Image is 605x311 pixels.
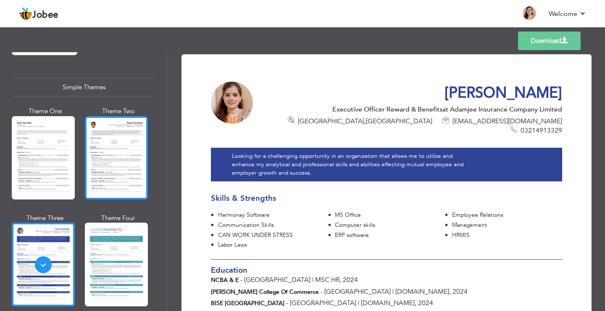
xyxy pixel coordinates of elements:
[211,288,319,296] b: [PERSON_NAME] College Of Commerce
[218,211,328,219] div: Harmonay Software
[32,11,58,20] span: Jobee
[211,276,239,284] b: NCBA & E
[211,194,562,203] h3: Skills & Strengths
[211,299,284,307] b: BISE [GEOGRAPHIC_DATA]
[418,298,433,308] span: 2024
[335,211,445,219] div: MS Office
[218,221,328,229] div: Communication Skills
[549,9,586,19] a: Welcome
[218,241,328,249] div: Labor Laws
[290,298,356,308] span: [GEOGRAPHIC_DATA]
[13,78,154,96] div: Simple Themes
[442,105,562,114] span: at Adamjee Insurance Company Limited
[392,287,394,296] span: |
[13,214,76,223] div: Theme Three
[452,287,468,296] span: 2024
[361,298,416,308] span: [DOMAIN_NAME]
[271,105,562,114] div: Executive Officer Reward & Benefits
[339,275,341,284] span: ,
[211,266,562,275] h3: Education
[298,117,432,126] span: [GEOGRAPHIC_DATA] [GEOGRAPHIC_DATA]
[395,287,451,296] span: [DOMAIN_NAME]
[324,287,391,296] span: [GEOGRAPHIC_DATA]
[87,107,150,116] div: Theme Two
[87,214,150,223] div: Theme Four
[452,117,562,126] span: [EMAIL_ADDRESS][DOMAIN_NAME]
[19,7,58,21] a: Jobee
[315,275,341,284] span: MSC HR
[452,221,562,229] div: Management
[523,6,536,20] img: Profile Img
[521,126,562,135] span: 03214913329
[211,148,562,181] div: Looking for a challenging opportunity in an organization that allows me to utilize and enhance my...
[286,299,288,307] span: -
[518,32,581,50] a: Download
[335,221,445,229] div: Computer skills
[335,231,445,239] div: ERP software
[452,211,562,219] div: Employee Relations
[240,276,242,284] span: -
[452,231,562,239] div: HRMIS
[13,107,76,116] div: Theme One
[364,117,366,126] span: ,
[343,275,358,284] span: 2024
[271,84,562,103] h1: [PERSON_NAME]
[244,275,310,284] span: [GEOGRAPHIC_DATA]
[321,287,323,296] span: -
[449,287,451,296] span: ,
[358,299,359,307] span: |
[312,276,313,284] span: |
[19,7,32,21] img: jobee.io
[218,231,328,239] div: CAN WORK UNDER STRESS
[415,298,416,308] span: ,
